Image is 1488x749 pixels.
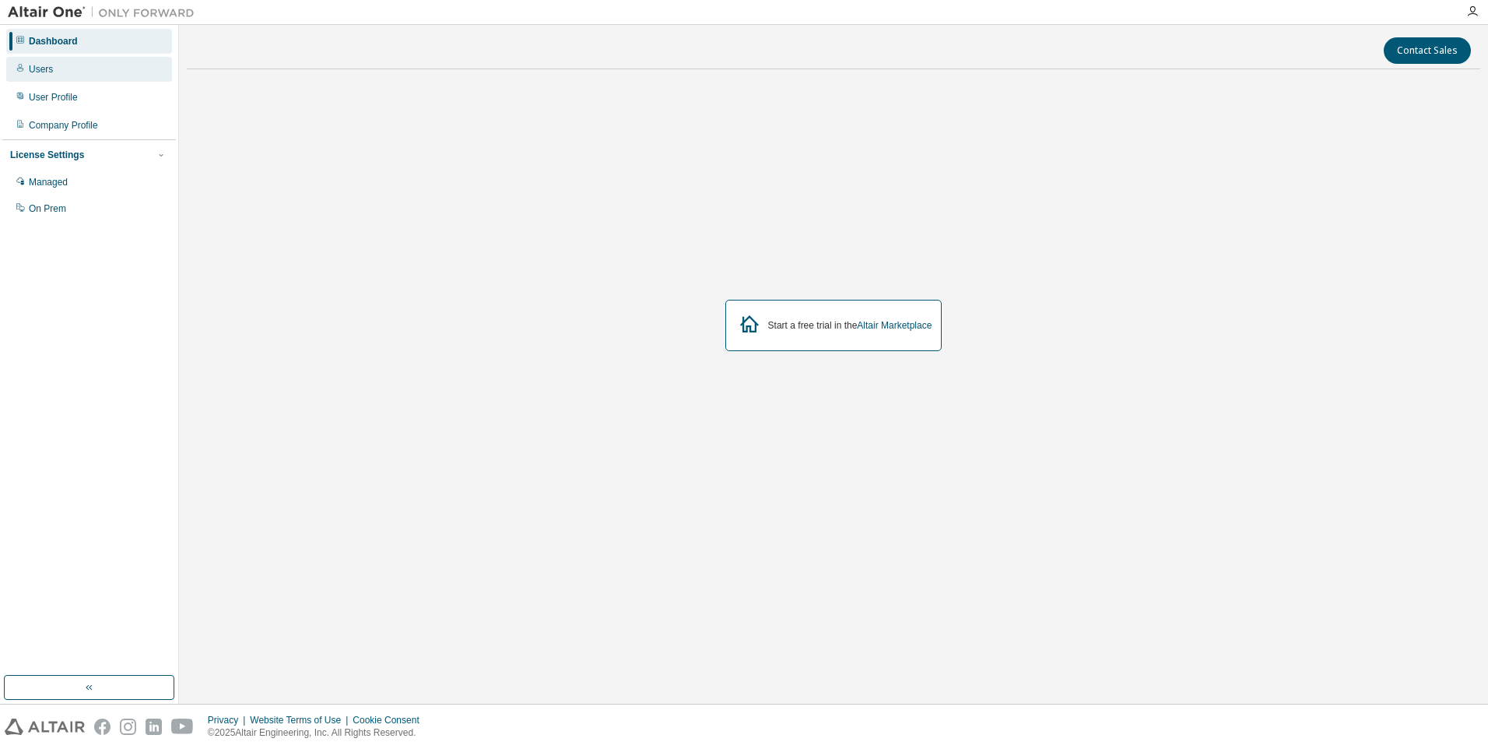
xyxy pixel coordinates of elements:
img: facebook.svg [94,719,111,735]
div: Start a free trial in the [768,319,932,332]
a: Altair Marketplace [857,320,932,331]
div: Website Terms of Use [250,714,353,726]
div: Dashboard [29,35,78,47]
img: Altair One [8,5,202,20]
img: youtube.svg [171,719,194,735]
img: linkedin.svg [146,719,162,735]
img: altair_logo.svg [5,719,85,735]
div: Users [29,63,53,76]
div: Privacy [208,714,250,726]
img: instagram.svg [120,719,136,735]
div: Cookie Consent [353,714,428,726]
div: License Settings [10,149,84,161]
div: Company Profile [29,119,98,132]
div: User Profile [29,91,78,104]
p: © 2025 Altair Engineering, Inc. All Rights Reserved. [208,726,429,740]
div: On Prem [29,202,66,215]
button: Contact Sales [1384,37,1471,64]
div: Managed [29,176,68,188]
